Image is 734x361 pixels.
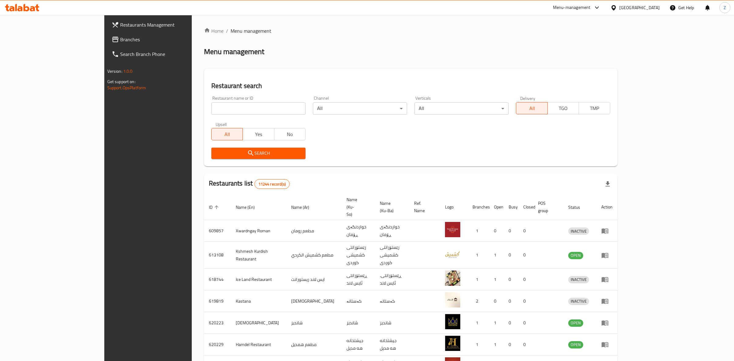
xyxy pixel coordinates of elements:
span: ID [209,204,221,211]
img: Kshmesh Kurdish Restaurant [445,246,460,262]
td: 2 [468,290,489,312]
nav: breadcrumb [204,27,617,35]
div: Menu [601,276,613,283]
td: 1 [468,242,489,269]
span: INACTIVE [568,228,589,235]
span: INACTIVE [568,298,589,305]
td: Xwardngay Roman [231,220,286,242]
img: Hamdel Restaurant [445,336,460,351]
td: مطعم رومان [286,220,342,242]
td: 0 [518,290,533,312]
td: 0 [518,312,533,334]
span: TMP [581,104,608,113]
button: No [274,128,306,140]
span: Name (En) [236,204,263,211]
span: 1.0.0 [123,67,133,75]
h2: Restaurant search [211,81,610,90]
span: INACTIVE [568,276,589,283]
td: Kastana [231,290,286,312]
th: Closed [518,194,533,220]
td: خواردنگەی ڕۆمان [342,220,375,242]
a: Support.OpsPlatform [107,84,146,92]
div: Total records count [254,179,290,189]
td: 0 [504,242,518,269]
td: 0 [489,220,504,242]
button: All [516,102,547,114]
td: 0 [504,220,518,242]
a: Search Branch Phone [107,47,227,61]
td: ڕێستۆرانتی ئایس لاند [342,269,375,290]
button: All [211,128,243,140]
td: Hamdel Restaurant [231,334,286,355]
td: 0 [518,269,533,290]
td: 0 [504,290,518,312]
span: Search Branch Phone [120,50,222,58]
td: مطعم كشميش الكردي [286,242,342,269]
button: Search [211,148,306,159]
a: Branches [107,32,227,47]
td: مطعم همديل [286,334,342,355]
label: Upsell [216,122,227,126]
th: Logo [440,194,468,220]
button: TMP [579,102,610,114]
div: [GEOGRAPHIC_DATA] [619,4,660,11]
td: [DEMOGRAPHIC_DATA] [231,312,286,334]
th: Branches [468,194,489,220]
span: Name (Ku-Ba) [380,200,402,214]
span: Name (Ku-So) [347,196,368,218]
span: Name (Ar) [291,204,317,211]
span: POS group [538,200,556,214]
th: Busy [504,194,518,220]
span: Search [216,149,301,157]
img: Xwardngay Roman [445,222,460,237]
span: OPEN [568,319,583,326]
td: 1 [489,269,504,290]
span: 11244 record(s) [255,181,289,187]
div: Menu [601,297,613,305]
td: Ice Land Restaurant [231,269,286,290]
td: [DEMOGRAPHIC_DATA] [286,290,342,312]
span: Restaurants Management [120,21,222,28]
td: 0 [504,269,518,290]
span: No [277,130,303,139]
div: Export file [600,177,615,191]
td: شانديز [342,312,375,334]
div: Menu [601,341,613,348]
div: All [414,102,509,115]
td: .ڕێستۆرانتی ئایس لاند [375,269,409,290]
span: OPEN [568,252,583,259]
div: Menu [601,252,613,259]
h2: Restaurants list [209,179,290,189]
td: 1 [468,312,489,334]
span: All [519,104,545,113]
td: 0 [518,334,533,355]
th: Open [489,194,504,220]
span: Status [568,204,588,211]
button: TGO [547,102,579,114]
img: Ice Land Restaurant [445,271,460,286]
span: OPEN [568,341,583,348]
td: کەستانە [375,290,409,312]
span: Yes [245,130,272,139]
td: 0 [504,334,518,355]
td: کەستانە [342,290,375,312]
img: Shandiz [445,314,460,329]
td: 1 [468,269,489,290]
th: Action [596,194,617,220]
div: Menu-management [553,4,591,11]
td: خواردنگەی ڕۆمان [375,220,409,242]
div: Menu [601,227,613,234]
input: Search for restaurant name or ID.. [211,102,306,115]
td: 0 [489,290,504,312]
td: 1 [489,242,504,269]
label: Delivery [520,96,536,100]
td: 0 [518,220,533,242]
h2: Menu management [204,47,264,57]
td: شانديز [375,312,409,334]
td: رێستۆرانتی کشمیشى كوردى [375,242,409,269]
td: 1 [468,220,489,242]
